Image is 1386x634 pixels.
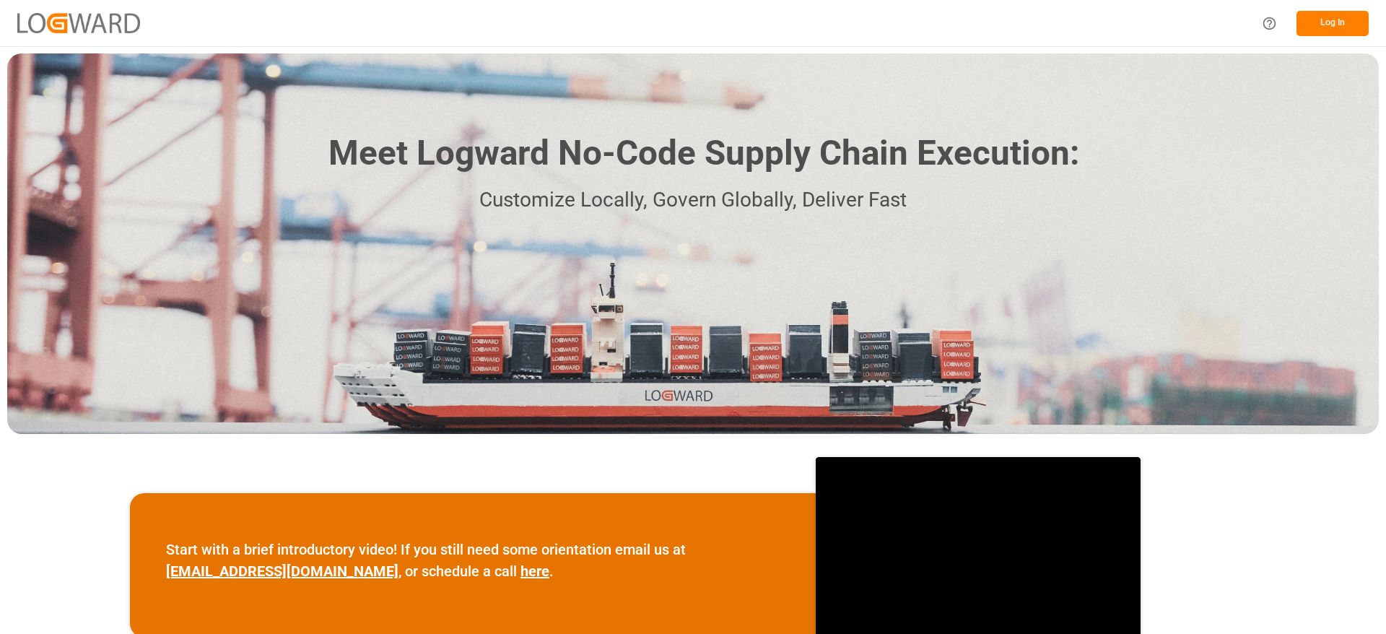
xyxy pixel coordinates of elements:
a: [EMAIL_ADDRESS][DOMAIN_NAME] [166,563,398,580]
a: here [520,563,549,580]
h1: Meet Logward No-Code Supply Chain Execution: [328,128,1079,179]
p: Start with a brief introductory video! If you still need some orientation email us at , or schedu... [166,539,780,582]
button: Log In [1296,11,1369,36]
img: Logward_new_orange.png [17,13,140,32]
button: Help Center [1253,7,1286,40]
p: Customize Locally, Govern Globally, Deliver Fast [307,184,1079,217]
